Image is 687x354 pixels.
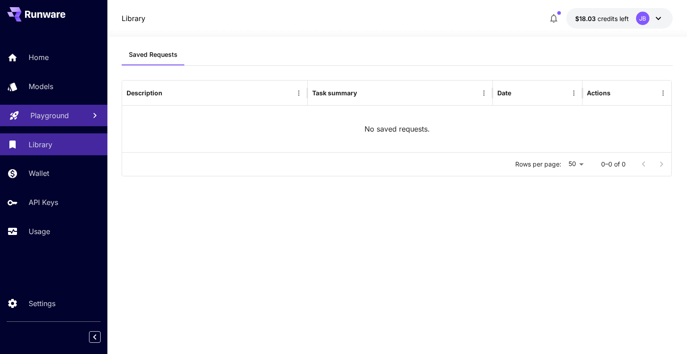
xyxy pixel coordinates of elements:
div: Collapse sidebar [96,329,107,345]
button: Menu [478,87,490,99]
a: Library [122,13,145,24]
button: Sort [358,87,370,99]
button: Sort [163,87,176,99]
button: Menu [657,87,669,99]
p: Rows per page: [515,160,561,169]
button: Menu [568,87,580,99]
div: Task summary [312,89,357,97]
p: Models [29,81,53,92]
div: Description [127,89,162,97]
nav: breadcrumb [122,13,145,24]
div: Actions [587,89,611,97]
p: No saved requests. [365,124,430,134]
p: Home [29,52,49,63]
span: credits left [598,15,629,22]
button: $18.0337JB [566,8,673,29]
p: API Keys [29,197,58,208]
button: Collapse sidebar [89,331,101,343]
p: Wallet [29,168,49,179]
div: Date [497,89,511,97]
button: Sort [512,87,525,99]
div: $18.0337 [575,14,629,23]
p: 0–0 of 0 [601,160,626,169]
p: Playground [30,110,69,121]
button: Menu [293,87,305,99]
div: 50 [565,158,587,171]
div: JB [636,12,649,25]
p: Settings [29,298,55,309]
span: $18.03 [575,15,598,22]
p: Usage [29,226,50,237]
span: Saved Requests [129,51,178,59]
p: Library [29,139,52,150]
